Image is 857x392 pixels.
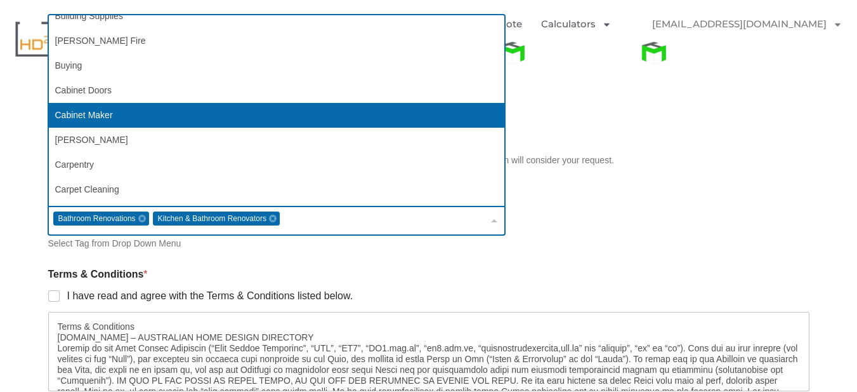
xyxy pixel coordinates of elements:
div: Carpet Cleaning [49,177,504,202]
div: Carpentry [49,152,504,177]
div: Building Supplies [49,4,504,29]
div: Terms & Conditions [DOMAIN_NAME] – AUSTRALIAN HOME DESIGN DIRECTORY Loremip do sit Amet Consec Ad... [48,312,809,391]
a: Calculators [541,10,612,39]
div: Buying [49,53,504,78]
p: Competitive pricing [32,17,754,32]
img: master tops [639,39,668,67]
div: Bathroom Renovations [53,212,149,226]
a: Articles [242,10,294,39]
p: Reliable service across [GEOGRAPHIC_DATA] [32,43,754,58]
nav: Menu [175,10,639,68]
div: Cabinet Maker [49,103,504,128]
div: [PERSON_NAME] Fire [49,29,504,53]
div: Cabinet Doors [49,78,504,103]
button: Remove item: '79' [138,215,146,222]
div: Carpet Repairs [49,202,504,227]
a: Request a Quote [441,10,522,39]
div: Select Tag from Drop Down Menu [48,238,809,249]
img: master tops [498,39,527,67]
nav: Menu [639,10,847,67]
div: [PERSON_NAME] [49,128,504,152]
button: Remove item: '182' [269,215,277,222]
a: Advertise [377,10,422,39]
div: Kitchen & Bathroom Renovators [153,212,280,226]
a: Home [193,10,223,39]
label: I have read and agree with the Terms & Conditions listed below. [60,290,353,303]
p: These qualities make Master Tops not just a supplier but a long-term partner in home improvement. [6,68,754,83]
a: Directory [313,10,358,39]
a: [EMAIL_ADDRESS][DOMAIN_NAME] [639,10,855,39]
legend: Terms & Conditions [48,268,148,280]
